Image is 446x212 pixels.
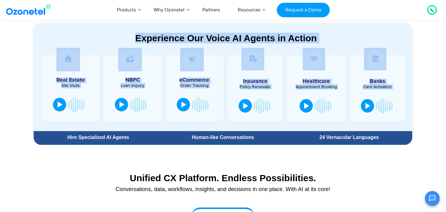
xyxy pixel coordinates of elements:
button: Open chat [425,191,440,206]
div: 24 Vernacular Languages [289,135,409,140]
h5: Real Estate [45,78,97,83]
div: Policy Renewals [230,85,280,89]
div: Appointment Booking [291,85,341,89]
div: Card Activation [353,85,403,89]
div: Human-like Conversations [163,135,283,140]
div: Hire Specialized AI Agents [37,135,160,140]
div: Conversations, data, workflows, insights, and decisions in one place. With AI at its core! [37,187,409,192]
h5: Banks [353,79,403,84]
div: Site Visits [45,84,97,88]
div: Experience Our Voice AI Agents in Action [40,33,412,43]
div: Order Tracking [168,84,221,88]
a: Request a Demo [277,3,330,17]
h5: Healthcare [291,79,341,84]
h5: Insurance [230,79,280,84]
h5: eCommerce [168,78,221,83]
h5: NBFC [107,78,159,83]
div: Loan Inquiry [107,84,159,88]
div: Unified CX Platform. Endless Possibilities. [37,173,409,184]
